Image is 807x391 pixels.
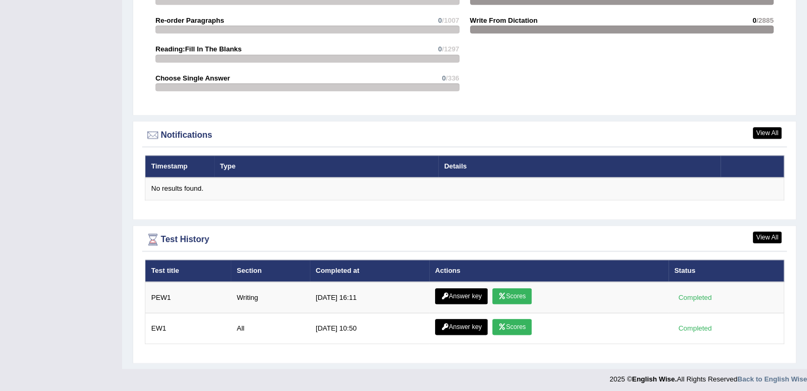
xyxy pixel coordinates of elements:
[756,16,774,24] span: /2885
[753,127,782,139] a: View All
[438,16,442,24] span: 0
[155,16,224,24] strong: Re-order Paragraphs
[145,282,231,313] td: PEW1
[155,74,230,82] strong: Choose Single Answer
[231,282,310,313] td: Writing
[446,74,459,82] span: /336
[470,16,538,24] strong: Write From Dictation
[145,313,231,344] td: EW1
[442,16,459,24] span: /1007
[145,127,784,143] div: Notifications
[310,282,429,313] td: [DATE] 16:11
[310,313,429,344] td: [DATE] 10:50
[145,260,231,282] th: Test title
[752,16,756,24] span: 0
[145,155,214,177] th: Timestamp
[155,45,242,53] strong: Reading:Fill In The Blanks
[610,369,807,384] div: 2025 © All Rights Reserved
[632,375,676,383] strong: English Wise.
[145,232,784,247] div: Test History
[442,45,459,53] span: /1297
[435,288,488,304] a: Answer key
[151,184,778,194] div: No results found.
[737,375,807,383] a: Back to English Wise
[438,45,442,53] span: 0
[492,319,532,335] a: Scores
[214,155,439,177] th: Type
[231,260,310,282] th: Section
[492,288,532,304] a: Scores
[429,260,669,282] th: Actions
[674,323,716,334] div: Completed
[669,260,784,282] th: Status
[674,292,716,303] div: Completed
[231,313,310,344] td: All
[310,260,429,282] th: Completed at
[435,319,488,335] a: Answer key
[438,155,720,177] th: Details
[442,74,446,82] span: 0
[753,232,782,243] a: View All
